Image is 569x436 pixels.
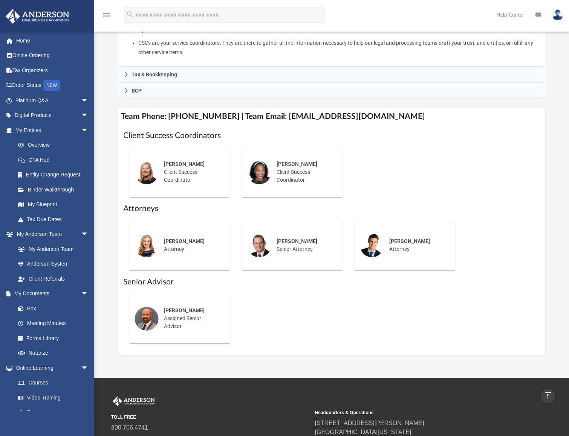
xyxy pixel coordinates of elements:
[11,405,96,420] a: Resources
[111,397,156,406] img: Anderson Advisors Platinum Portal
[126,10,134,18] i: search
[81,286,96,302] span: arrow_drop_down
[81,360,96,376] span: arrow_drop_down
[118,83,545,99] a: BCP
[164,307,205,313] span: [PERSON_NAME]
[135,160,159,184] img: thumbnail
[315,429,411,435] a: [GEOGRAPHIC_DATA][US_STATE]
[124,25,540,57] p: What My CSCs Do:
[43,80,60,91] div: NEW
[5,227,96,242] a: My Anderson Teamarrow_drop_down
[81,227,96,242] span: arrow_drop_down
[277,238,317,244] span: [PERSON_NAME]
[159,301,225,336] div: Assigned Senior Advisor
[271,155,337,189] div: Client Success Coordinator
[118,67,545,83] a: Tax & Bookkeeping
[102,14,111,20] a: menu
[123,203,540,214] h1: Attorneys
[11,212,100,227] a: Tax Due Dates
[81,93,96,108] span: arrow_drop_down
[11,138,100,153] a: Overview
[552,9,563,20] img: User Pic
[118,20,545,67] div: Client Success Coordinators
[164,161,205,167] span: [PERSON_NAME]
[247,160,271,184] img: thumbnail
[277,161,317,167] span: [PERSON_NAME]
[5,63,100,78] a: Tax Organizers
[5,78,100,93] a: Order StatusNEW
[384,232,450,258] div: Attorney
[111,424,148,431] a: 800.706.4741
[159,232,225,258] div: Attorney
[11,390,92,405] a: Video Training
[5,286,96,301] a: My Documentsarrow_drop_down
[138,38,540,57] li: CSCs are your service coordinators. They are there to gather all the information necessary to hel...
[271,232,337,258] div: Senior Attorney
[11,257,96,272] a: Anderson System
[11,182,100,197] a: Binder Walkthrough
[11,346,96,361] a: Notarize
[315,409,514,416] small: Headquarters & Operations
[389,238,430,244] span: [PERSON_NAME]
[11,331,92,346] a: Forms Library
[3,9,72,24] img: Anderson Advisors Platinum Portal
[11,316,96,331] a: Meeting Minutes
[111,414,310,421] small: TOLL FREE
[247,233,271,257] img: thumbnail
[360,233,384,257] img: thumbnail
[132,72,177,77] span: Tax & Bookkeeping
[11,197,96,212] a: My Blueprint
[132,88,142,93] span: BCP
[11,242,92,257] a: My Anderson Team
[11,375,96,390] a: Courses
[5,33,100,48] a: Home
[11,167,100,182] a: Entity Change Request
[11,152,100,167] a: CTA Hub
[543,391,552,400] i: vertical_align_top
[135,307,159,331] img: thumbnail
[81,108,96,123] span: arrow_drop_down
[81,123,96,138] span: arrow_drop_down
[123,276,540,287] h1: Senior Advisor
[118,108,545,125] h4: Team Phone: [PHONE_NUMBER] | Team Email: [EMAIL_ADDRESS][DOMAIN_NAME]
[135,233,159,257] img: thumbnail
[102,11,111,20] i: menu
[540,388,556,404] a: vertical_align_top
[164,238,205,244] span: [PERSON_NAME]
[5,123,100,138] a: My Entitiesarrow_drop_down
[159,155,225,189] div: Client Success Coordinator
[315,420,424,426] a: [STREET_ADDRESS][PERSON_NAME]
[5,108,100,123] a: Digital Productsarrow_drop_down
[5,360,96,375] a: Online Learningarrow_drop_down
[11,271,96,286] a: Client Referrals
[5,48,100,63] a: Online Ordering
[123,130,540,141] h1: Client Success Coordinators
[11,301,92,316] a: Box
[5,93,100,108] a: Platinum Q&Aarrow_drop_down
